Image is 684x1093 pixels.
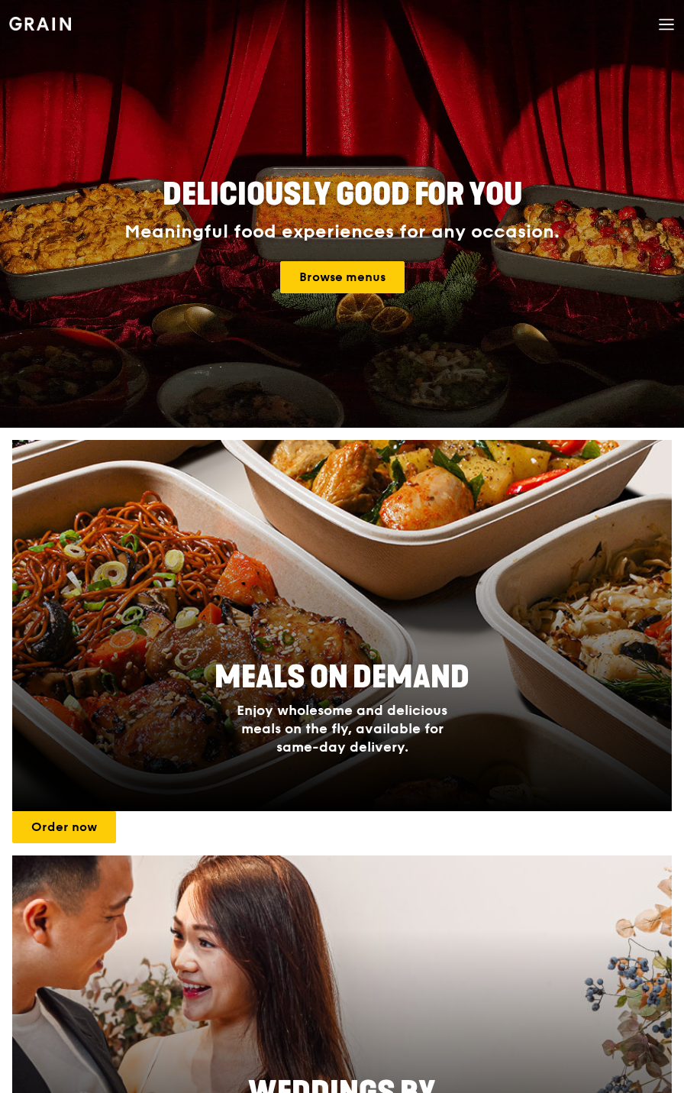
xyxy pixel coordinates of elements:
[12,440,672,811] a: Meals On DemandEnjoy wholesome and delicious meals on the fly, available for same-day delivery.
[237,702,447,755] span: Enjoy wholesome and delicious meals on the fly, available for same-day delivery.
[12,440,672,811] img: meals-on-demand-card.d2b6f6db.png
[12,811,116,843] a: Order now
[83,222,601,243] div: Meaningful food experiences for any occasion.
[163,176,522,213] span: Deliciously good for you
[280,261,405,293] a: Browse menus
[9,17,71,31] img: Grain
[215,659,469,696] span: Meals On Demand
